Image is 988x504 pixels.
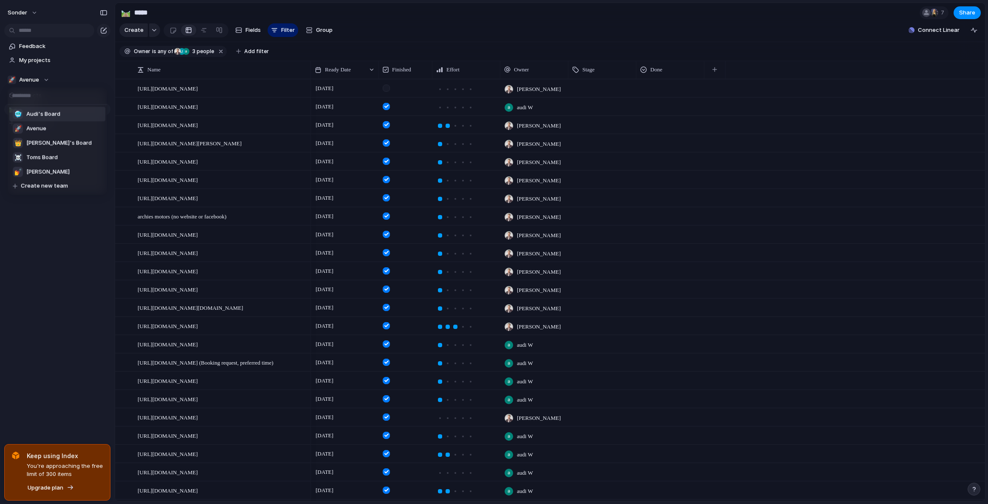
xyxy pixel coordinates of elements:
span: [PERSON_NAME] [26,168,70,176]
span: Avenue [26,125,46,133]
div: 👑 [13,138,23,148]
span: [PERSON_NAME]'s Board [26,139,92,147]
span: Audi's Board [26,110,60,119]
span: Create new team [21,182,68,190]
div: 🚀 [13,124,23,134]
div: 💅 [13,167,23,177]
div: ☠️ [13,153,23,163]
span: Toms Board [26,153,58,162]
div: 🥶 [13,109,23,119]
